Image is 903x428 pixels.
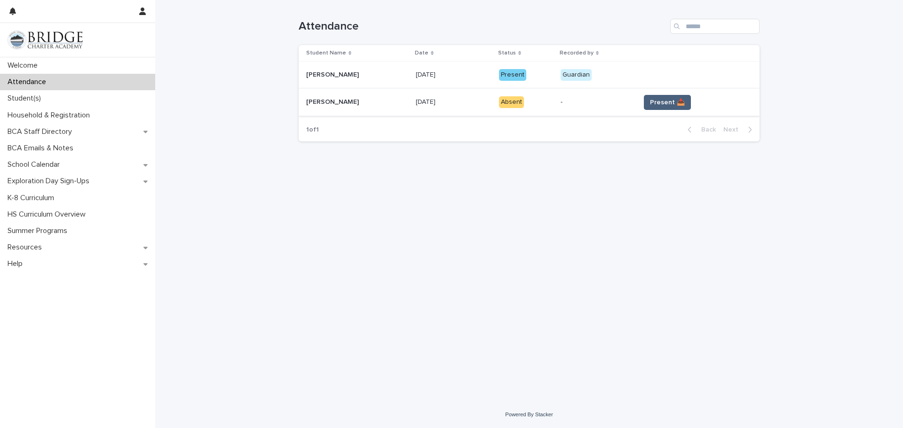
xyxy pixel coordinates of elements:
[670,19,760,34] input: Search
[720,125,760,134] button: Next
[4,94,48,103] p: Student(s)
[696,126,716,133] span: Back
[4,259,30,268] p: Help
[499,96,524,108] div: Absent
[299,20,666,33] h1: Attendance
[4,160,67,169] p: School Calendar
[299,62,760,89] tr: [PERSON_NAME][PERSON_NAME] [DATE][DATE] PresentGuardian
[299,118,326,141] p: 1 of 1
[4,210,93,219] p: HS Curriculum Overview
[4,78,54,86] p: Attendance
[415,48,428,58] p: Date
[498,48,516,58] p: Status
[306,48,346,58] p: Student Name
[4,226,75,235] p: Summer Programs
[416,96,437,106] p: [DATE]
[4,194,62,202] p: K-8 Curriculum
[4,177,97,186] p: Exploration Day Sign-Ups
[561,98,633,106] p: -
[8,31,83,49] img: V1C1m3IdTEidaUdm9Hs0
[306,69,361,79] p: [PERSON_NAME]
[299,89,760,116] tr: [PERSON_NAME][PERSON_NAME] [DATE][DATE] Absent-Present 📥
[505,412,553,417] a: Powered By Stacker
[306,96,361,106] p: [PERSON_NAME]
[680,125,720,134] button: Back
[4,243,49,252] p: Resources
[4,61,45,70] p: Welcome
[560,48,594,58] p: Recorded by
[4,111,97,120] p: Household & Registration
[650,98,685,107] span: Present 📥
[644,95,691,110] button: Present 📥
[416,69,437,79] p: [DATE]
[561,69,592,81] div: Guardian
[499,69,526,81] div: Present
[723,126,744,133] span: Next
[4,144,81,153] p: BCA Emails & Notes
[4,127,79,136] p: BCA Staff Directory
